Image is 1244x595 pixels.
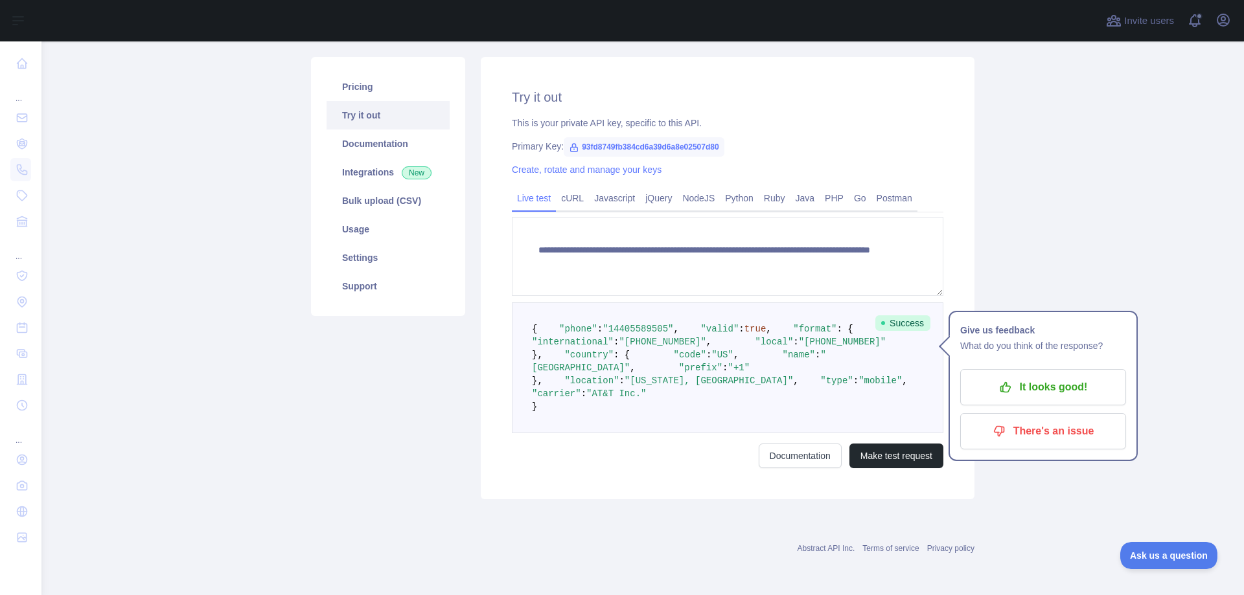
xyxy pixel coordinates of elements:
[720,188,759,208] a: Python
[556,188,589,208] a: cURL
[673,350,706,360] span: "code"
[532,337,614,347] span: "international"
[564,350,614,360] span: "country"
[960,322,1126,338] h1: Give us feedback
[798,544,855,553] a: Abstract API Inc.
[837,324,853,334] span: : {
[1120,542,1218,569] iframe: Toggle Customer Support
[512,88,943,106] h2: Try it out
[759,443,842,468] a: Documentation
[1124,14,1174,28] span: Invite users
[10,78,31,104] div: ...
[512,117,943,129] div: This is your private API key, specific to this API.
[597,324,603,334] span: :
[722,363,728,373] span: :
[327,73,450,101] a: Pricing
[793,324,836,334] span: "format"
[711,350,733,360] span: "US"
[960,338,1126,354] p: What do you think of the response?
[603,324,673,334] span: "14405589505"
[10,236,31,262] div: ...
[902,376,907,386] span: ,
[858,376,902,386] span: "mobile"
[327,243,450,272] a: Settings
[970,376,1116,398] p: It looks good!
[640,188,677,208] a: jQuery
[532,350,543,360] span: },
[853,376,858,386] span: :
[625,376,793,386] span: "[US_STATE], [GEOGRAPHIC_DATA]"
[820,376,853,386] span: "type"
[700,324,739,334] span: "valid"
[581,388,586,399] span: :
[799,337,886,347] span: "[PHONE_NUMBER]"
[744,324,766,334] span: true
[619,376,624,386] span: :
[327,129,450,158] a: Documentation
[512,140,943,153] div: Primary Key:
[327,101,450,129] a: Try it out
[532,324,537,334] span: {
[586,388,646,399] span: "AT&T Inc."
[759,188,790,208] a: Ruby
[739,324,744,334] span: :
[564,137,724,157] span: 93fd8749fb384cd6a39d6a8e02507d80
[532,401,537,412] span: }
[862,544,919,553] a: Terms of service
[673,324,678,334] span: ,
[532,388,581,399] span: "carrier"
[927,544,974,553] a: Privacy policy
[564,376,619,386] span: "location"
[849,443,943,468] button: Make test request
[793,337,798,347] span: :
[766,324,771,334] span: ,
[327,186,450,215] a: Bulk upload (CSV)
[1103,10,1177,31] button: Invite users
[970,420,1116,442] p: There's an issue
[512,188,556,208] a: Live test
[728,363,750,373] span: "+1"
[706,350,711,360] span: :
[589,188,640,208] a: Javascript
[614,350,630,360] span: : {
[679,363,722,373] span: "prefix"
[815,350,820,360] span: :
[871,188,917,208] a: Postman
[619,337,706,347] span: "[PHONE_NUMBER]"
[532,376,543,386] span: },
[706,337,711,347] span: ,
[790,188,820,208] a: Java
[960,369,1126,405] button: It looks good!
[793,376,798,386] span: ,
[820,188,849,208] a: PHP
[875,315,930,331] span: Success
[327,158,450,186] a: Integrations New
[10,420,31,445] div: ...
[677,188,720,208] a: NodeJS
[559,324,597,334] span: "phone"
[630,363,635,373] span: ,
[402,166,432,179] span: New
[733,350,739,360] span: ,
[755,337,793,347] span: "local"
[960,413,1126,449] button: There's an issue
[614,337,619,347] span: :
[327,215,450,243] a: Usage
[512,164,662,175] a: Create, rotate and manage your keys
[327,272,450,300] a: Support
[783,350,815,360] span: "name"
[849,188,871,208] a: Go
